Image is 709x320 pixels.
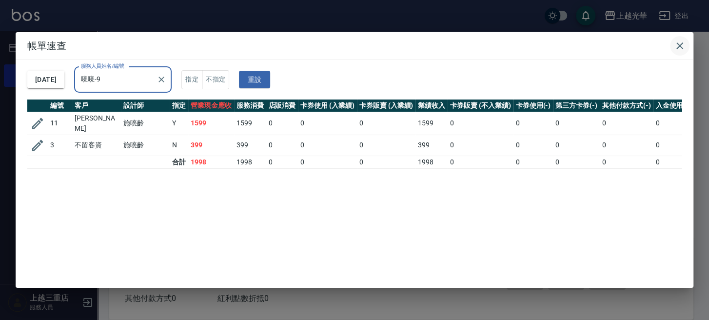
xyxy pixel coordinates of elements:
td: 0 [653,112,693,135]
td: 0 [448,156,513,168]
button: 重設 [239,71,270,89]
td: 0 [553,112,600,135]
td: 不留客資 [72,135,121,156]
th: 服務消費 [234,100,266,112]
button: [DATE] [27,71,64,89]
td: 0 [600,112,653,135]
td: 0 [600,156,653,168]
th: 設計師 [121,100,170,112]
td: 施喨齡 [121,112,170,135]
th: 業績收入 [415,100,448,112]
td: Y [170,112,188,135]
td: 0 [357,156,416,168]
td: 0 [513,135,553,156]
th: 入金使用(-) [653,100,693,112]
td: 0 [298,135,357,156]
td: 0 [448,112,513,135]
td: 0 [653,156,693,168]
td: 0 [357,112,416,135]
th: 編號 [48,100,72,112]
td: 0 [553,156,600,168]
td: 0 [513,156,553,168]
td: 0 [653,135,693,156]
th: 卡券使用 (入業績) [298,100,357,112]
td: 399 [188,135,234,156]
td: 0 [357,135,416,156]
td: 0 [448,135,513,156]
td: 0 [266,156,298,168]
td: 1998 [415,156,448,168]
td: 0 [600,135,653,156]
th: 指定 [170,100,188,112]
button: 不指定 [202,70,229,89]
td: 11 [48,112,72,135]
label: 服務人員姓名/編號 [81,62,124,70]
th: 卡券販賣 (入業績) [357,100,416,112]
td: 1599 [415,112,448,135]
td: 0 [553,135,600,156]
th: 卡券販賣 (不入業績) [448,100,513,112]
th: 店販消費 [266,100,298,112]
th: 其他付款方式(-) [600,100,653,112]
th: 客戶 [72,100,121,112]
td: 1998 [234,156,266,168]
h2: 帳單速查 [16,32,693,60]
td: 合計 [170,156,188,168]
th: 卡券使用(-) [513,100,553,112]
button: Clear [155,73,168,86]
th: 營業現金應收 [188,100,234,112]
td: 施喨齡 [121,135,170,156]
td: 1599 [234,112,266,135]
button: 指定 [181,70,202,89]
td: 0 [266,112,298,135]
td: 1998 [188,156,234,168]
td: [PERSON_NAME] [72,112,121,135]
td: 0 [298,156,357,168]
td: 0 [266,135,298,156]
td: 0 [513,112,553,135]
td: 399 [234,135,266,156]
td: 1599 [188,112,234,135]
td: 0 [298,112,357,135]
td: 399 [415,135,448,156]
td: 3 [48,135,72,156]
td: N [170,135,188,156]
th: 第三方卡券(-) [553,100,600,112]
